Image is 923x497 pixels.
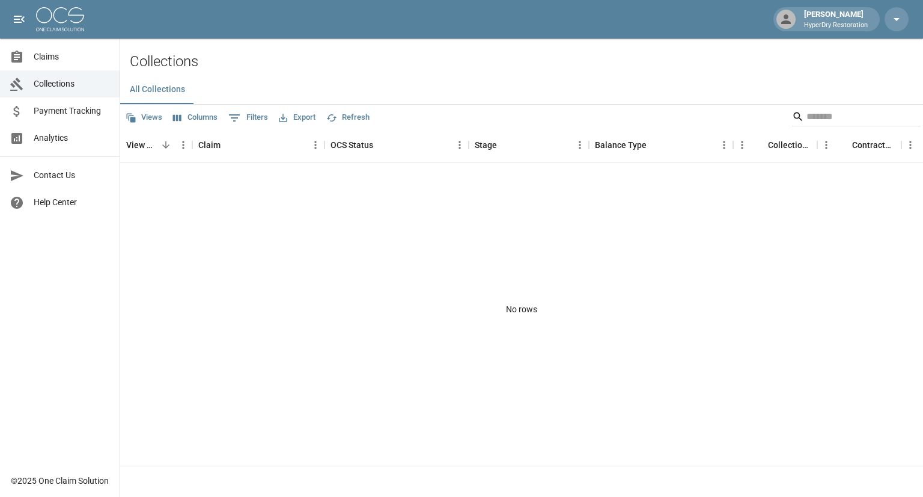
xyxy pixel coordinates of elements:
[835,137,852,153] button: Sort
[451,136,469,154] button: Menu
[792,107,921,129] div: Search
[120,128,192,162] div: View Collection
[157,137,174,153] button: Sort
[120,162,923,457] div: No rows
[225,108,271,128] button: Show filters
[276,108,318,127] button: Export
[123,108,165,127] button: Views
[36,7,84,31] img: ocs-logo-white-transparent.png
[120,75,923,104] div: dynamic tabs
[373,137,390,153] button: Sort
[192,128,324,162] div: Claim
[120,75,195,104] button: All Collections
[130,53,923,70] h2: Collections
[324,128,469,162] div: OCS Status
[475,128,497,162] div: Stage
[221,137,237,153] button: Sort
[901,136,919,154] button: Menu
[126,128,157,162] div: View Collection
[306,136,324,154] button: Menu
[799,8,873,30] div: [PERSON_NAME]
[34,105,110,117] span: Payment Tracking
[595,128,647,162] div: Balance Type
[34,51,110,63] span: Claims
[170,108,221,127] button: Select columns
[804,20,868,31] p: HyperDry Restoration
[571,136,589,154] button: Menu
[34,196,110,209] span: Help Center
[733,128,817,162] div: Collections Fee
[7,7,31,31] button: open drawer
[34,132,110,144] span: Analytics
[323,108,373,127] button: Refresh
[34,169,110,182] span: Contact Us
[852,128,895,162] div: Contractor Amount
[34,78,110,90] span: Collections
[751,137,768,153] button: Sort
[715,136,733,154] button: Menu
[11,475,109,487] div: © 2025 One Claim Solution
[198,128,221,162] div: Claim
[733,136,751,154] button: Menu
[817,128,901,162] div: Contractor Amount
[647,137,663,153] button: Sort
[469,128,589,162] div: Stage
[589,128,733,162] div: Balance Type
[331,128,373,162] div: OCS Status
[817,136,835,154] button: Menu
[497,137,514,153] button: Sort
[768,128,811,162] div: Collections Fee
[174,136,192,154] button: Menu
